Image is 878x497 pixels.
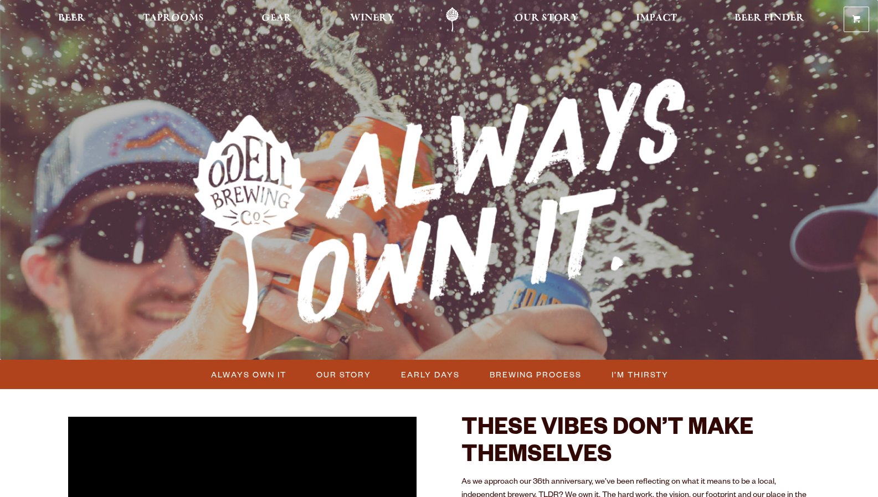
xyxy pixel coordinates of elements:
a: Impact [629,7,684,32]
span: Always Own It [211,366,286,382]
a: Gear [254,7,299,32]
a: Our Story [507,7,586,32]
span: I’m Thirsty [612,366,669,382]
span: Beer [58,14,85,23]
a: Taprooms [136,7,211,32]
span: Winery [350,14,394,23]
a: Always Own It [204,366,292,382]
h2: THESE VIBES DON’T MAKE THEMSELVES [461,417,810,470]
a: Early Days [394,366,465,382]
span: Impact [636,14,677,23]
span: Beer Finder [735,14,804,23]
a: Beer Finder [727,7,812,32]
span: Our Story [316,366,371,382]
a: Our Story [310,366,377,382]
span: Taprooms [143,14,204,23]
span: Brewing Process [490,366,582,382]
span: Gear [261,14,292,23]
a: Winery [343,7,402,32]
a: I’m Thirsty [605,366,674,382]
span: Early Days [401,366,460,382]
a: Beer [51,7,93,32]
a: Odell Home [432,7,473,32]
a: Brewing Process [483,366,587,382]
span: Our Story [515,14,578,23]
